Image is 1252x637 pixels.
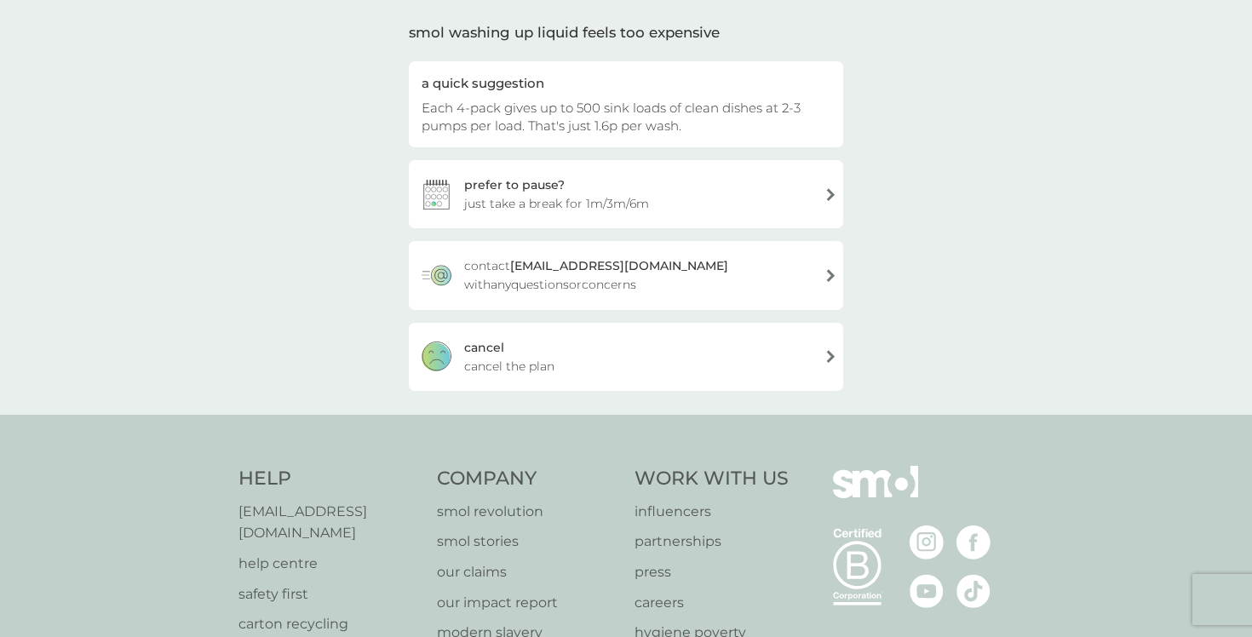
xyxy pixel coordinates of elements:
div: smol washing up liquid feels too expensive [409,21,843,44]
span: contact with any questions or concerns [464,256,811,294]
a: smol stories [437,531,618,553]
a: contact[EMAIL_ADDRESS][DOMAIN_NAME] withanyquestionsorconcerns [409,241,843,309]
span: cancel the plan [464,357,554,376]
a: [EMAIL_ADDRESS][DOMAIN_NAME] [238,501,420,544]
a: careers [635,592,789,614]
span: Each 4-pack gives up to 500 sink loads of clean dishes at 2-3 pumps per load. That's just 1.6p pe... [422,100,801,134]
div: a quick suggestion [422,74,830,92]
div: prefer to pause? [464,175,565,194]
a: help centre [238,553,420,575]
a: smol revolution [437,501,618,523]
h4: Company [437,466,618,492]
img: visit the smol Facebook page [956,525,991,560]
a: our claims [437,561,618,583]
h4: Help [238,466,420,492]
a: safety first [238,583,420,605]
a: partnerships [635,531,789,553]
img: visit the smol Instagram page [910,525,944,560]
span: just take a break for 1m/3m/6m [464,194,649,213]
img: visit the smol Youtube page [910,574,944,608]
a: carton recycling [238,613,420,635]
div: cancel [464,338,504,357]
strong: [EMAIL_ADDRESS][DOMAIN_NAME] [510,258,728,273]
img: smol [833,466,918,524]
h4: Work With Us [635,466,789,492]
a: press [635,561,789,583]
a: our impact report [437,592,618,614]
img: visit the smol Tiktok page [956,574,991,608]
a: influencers [635,501,789,523]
